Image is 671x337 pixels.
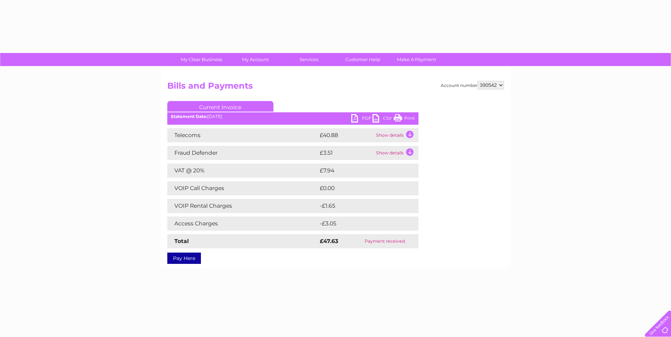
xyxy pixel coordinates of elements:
a: My Clear Business [172,53,231,66]
td: £0.00 [318,181,402,195]
strong: Total [174,238,189,244]
td: Show details [374,146,418,160]
b: Statement Date: [171,114,207,119]
td: Access Charges [167,217,318,231]
strong: £47.63 [320,238,338,244]
a: Current Invoice [167,101,273,112]
a: Make A Payment [387,53,446,66]
td: VAT @ 20% [167,164,318,178]
a: PDF [351,114,372,124]
td: Fraud Defender [167,146,318,160]
td: VOIP Call Charges [167,181,318,195]
td: £40.88 [318,128,374,142]
td: Payment received [351,234,418,248]
td: £7.94 [318,164,402,178]
td: VOIP Rental Charges [167,199,318,213]
div: [DATE] [167,114,418,119]
h2: Bills and Payments [167,81,504,94]
td: £3.51 [318,146,374,160]
div: Account number [441,81,504,89]
td: Show details [374,128,418,142]
a: My Account [226,53,284,66]
a: Customer Help [334,53,392,66]
td: -£1.65 [318,199,403,213]
a: CSV [372,114,394,124]
a: Services [280,53,338,66]
td: Telecoms [167,128,318,142]
a: Print [394,114,415,124]
td: -£3.05 [318,217,404,231]
a: Pay Here [167,253,201,264]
